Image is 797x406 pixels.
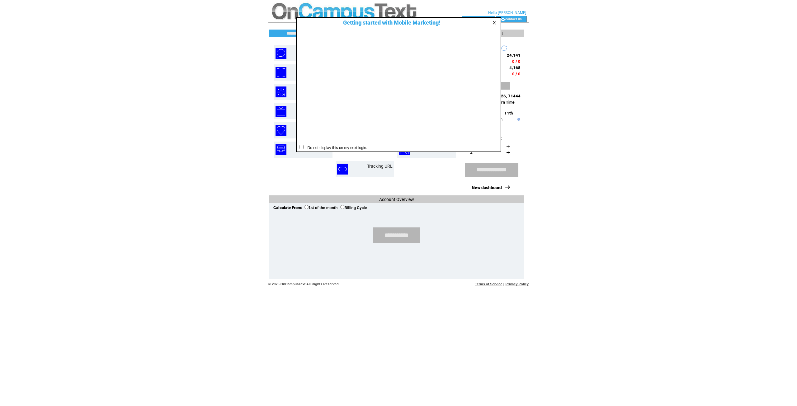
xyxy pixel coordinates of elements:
[304,146,367,150] span: Do not display this on my next login.
[304,205,309,209] input: 1st of the month
[509,65,521,70] span: 4,168
[505,17,522,21] a: contact us
[340,206,367,210] label: Billing Cycle
[475,282,502,286] a: Terms of Service
[507,53,521,58] span: 24,141
[268,282,339,286] span: © 2025 OnCampusText All Rights Reserved
[501,17,505,22] img: contact_us_icon.gif
[504,111,513,115] span: 11th
[337,164,348,175] img: tracking-url.png
[516,118,520,121] img: help.gif
[340,205,344,209] input: Billing Cycle
[273,205,302,210] span: Calculate From:
[488,11,526,15] span: Hello [PERSON_NAME]
[276,86,286,97] img: qr-codes.png
[379,197,414,202] span: Account Overview
[276,125,286,136] img: birthday-wishes.png
[276,144,286,155] img: inbox.png
[505,282,529,286] a: Privacy Policy
[276,67,286,78] img: mobile-coupons.png
[304,206,337,210] label: 1st of the month
[337,19,440,26] span: Getting started with Mobile Marketing!
[471,17,476,22] img: account_icon.gif
[503,282,504,286] span: |
[512,72,521,76] span: 0 / 0
[493,94,521,98] span: 76626, 71444
[492,100,515,105] span: Eastern Time
[367,164,393,169] a: Tracking URL
[472,185,502,190] a: New dashboard
[276,48,286,59] img: text-blast.png
[512,59,521,64] span: 0 / 0
[276,106,286,117] img: text-to-screen.png
[470,150,473,155] span: 2.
